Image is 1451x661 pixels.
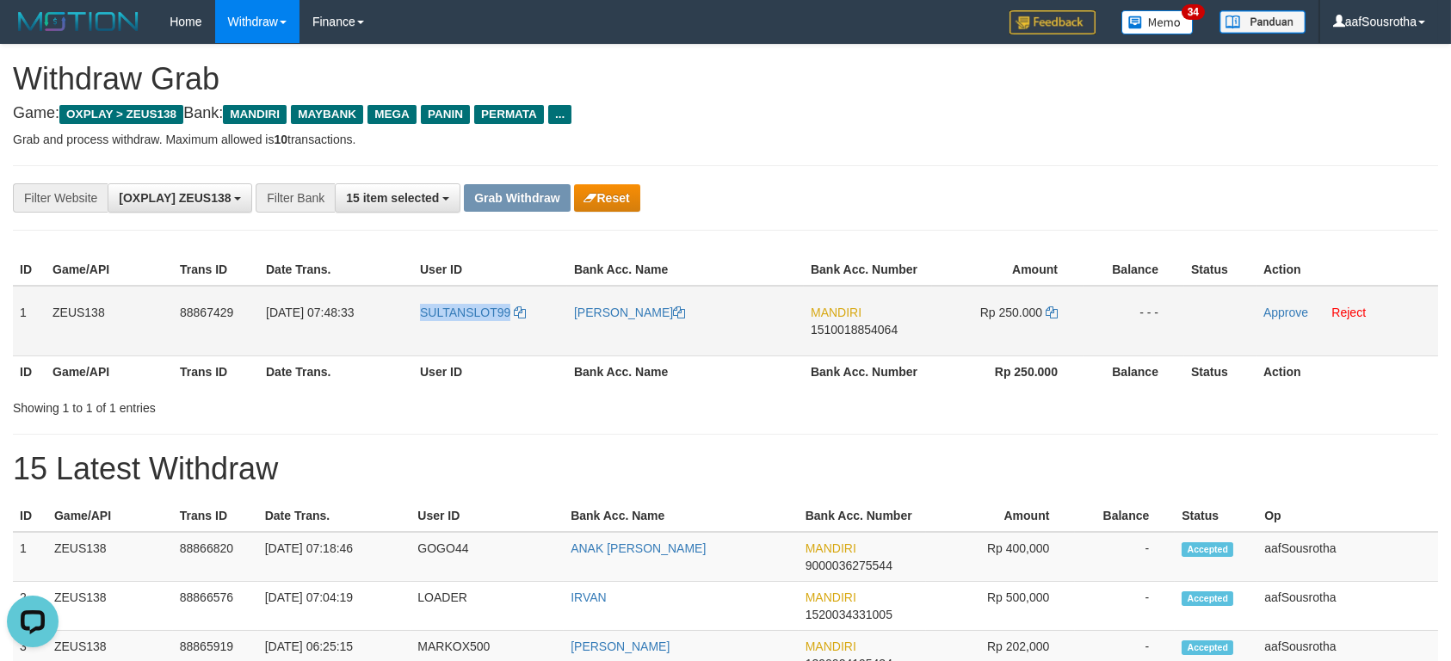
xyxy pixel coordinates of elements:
[411,500,564,532] th: User ID
[108,183,252,213] button: [OXPLAY] ZEUS138
[1257,582,1438,631] td: aafSousrotha
[926,532,1076,582] td: Rp 400,000
[13,500,47,532] th: ID
[367,105,417,124] span: MEGA
[548,105,571,124] span: ...
[266,306,354,319] span: [DATE] 07:48:33
[464,184,570,212] button: Grab Withdraw
[346,191,439,205] span: 15 item selected
[1010,10,1096,34] img: Feedback.jpg
[1121,10,1194,34] img: Button%20Memo.svg
[1257,254,1438,286] th: Action
[274,133,287,146] strong: 10
[13,355,46,387] th: ID
[806,541,856,555] span: MANDIRI
[13,131,1438,148] p: Grab and process withdraw. Maximum allowed is transactions.
[1075,532,1175,582] td: -
[13,452,1438,486] h1: 15 Latest Withdraw
[256,183,335,213] div: Filter Bank
[411,582,564,631] td: LOADER
[1182,542,1233,557] span: Accepted
[1075,582,1175,631] td: -
[46,286,173,356] td: ZEUS138
[804,355,932,387] th: Bank Acc. Number
[7,7,59,59] button: Open LiveChat chat widget
[119,191,231,205] span: [OXPLAY] ZEUS138
[258,532,411,582] td: [DATE] 07:18:46
[926,500,1076,532] th: Amount
[420,306,510,319] span: SULTANSLOT99
[804,254,932,286] th: Bank Acc. Number
[420,306,526,319] a: SULTANSLOT99
[13,286,46,356] td: 1
[1219,10,1306,34] img: panduan.png
[13,183,108,213] div: Filter Website
[1046,306,1058,319] a: Copy 250000 to clipboard
[13,582,47,631] td: 2
[474,105,544,124] span: PERMATA
[806,590,856,604] span: MANDIRI
[1184,355,1257,387] th: Status
[13,532,47,582] td: 1
[567,254,804,286] th: Bank Acc. Name
[413,254,567,286] th: User ID
[180,306,233,319] span: 88867429
[571,639,670,653] a: [PERSON_NAME]
[47,500,173,532] th: Game/API
[411,532,564,582] td: GOGO44
[1182,591,1233,606] span: Accepted
[258,582,411,631] td: [DATE] 07:04:19
[291,105,363,124] span: MAYBANK
[799,500,926,532] th: Bank Acc. Number
[421,105,470,124] span: PANIN
[1182,640,1233,655] span: Accepted
[1084,254,1184,286] th: Balance
[1175,500,1257,532] th: Status
[1263,306,1308,319] a: Approve
[173,500,258,532] th: Trans ID
[932,254,1084,286] th: Amount
[335,183,460,213] button: 15 item selected
[1075,500,1175,532] th: Balance
[13,9,144,34] img: MOTION_logo.png
[47,582,173,631] td: ZEUS138
[1331,306,1366,319] a: Reject
[259,254,413,286] th: Date Trans.
[811,306,861,319] span: MANDIRI
[173,254,259,286] th: Trans ID
[258,500,411,532] th: Date Trans.
[1182,4,1205,20] span: 34
[806,608,892,621] span: Copy 1520034331005 to clipboard
[1184,254,1257,286] th: Status
[46,254,173,286] th: Game/API
[13,392,592,417] div: Showing 1 to 1 of 1 entries
[413,355,567,387] th: User ID
[806,559,892,572] span: Copy 9000036275544 to clipboard
[574,184,640,212] button: Reset
[571,541,706,555] a: ANAK [PERSON_NAME]
[564,500,799,532] th: Bank Acc. Name
[1257,355,1438,387] th: Action
[173,532,258,582] td: 88866820
[932,355,1084,387] th: Rp 250.000
[571,590,607,604] a: IRVAN
[567,355,804,387] th: Bank Acc. Name
[59,105,183,124] span: OXPLAY > ZEUS138
[980,306,1042,319] span: Rp 250.000
[926,582,1076,631] td: Rp 500,000
[173,355,259,387] th: Trans ID
[13,62,1438,96] h1: Withdraw Grab
[1084,286,1184,356] td: - - -
[1257,532,1438,582] td: aafSousrotha
[13,254,46,286] th: ID
[811,323,898,337] span: Copy 1510018854064 to clipboard
[259,355,413,387] th: Date Trans.
[1084,355,1184,387] th: Balance
[574,306,685,319] a: [PERSON_NAME]
[46,355,173,387] th: Game/API
[223,105,287,124] span: MANDIRI
[173,582,258,631] td: 88866576
[47,532,173,582] td: ZEUS138
[806,639,856,653] span: MANDIRI
[1257,500,1438,532] th: Op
